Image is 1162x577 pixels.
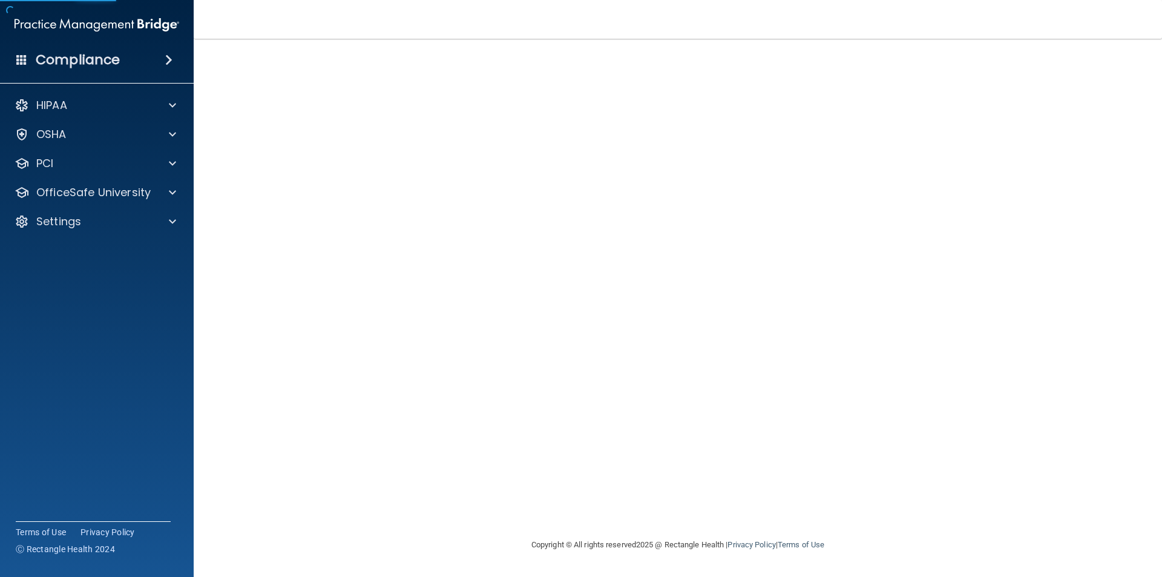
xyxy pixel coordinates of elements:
[36,127,67,142] p: OSHA
[36,214,81,229] p: Settings
[778,540,824,549] a: Terms of Use
[15,127,176,142] a: OSHA
[16,526,66,538] a: Terms of Use
[15,98,176,113] a: HIPAA
[36,156,53,171] p: PCI
[16,543,115,555] span: Ⓒ Rectangle Health 2024
[15,13,179,37] img: PMB logo
[15,214,176,229] a: Settings
[36,98,67,113] p: HIPAA
[80,526,135,538] a: Privacy Policy
[727,540,775,549] a: Privacy Policy
[36,185,151,200] p: OfficeSafe University
[36,51,120,68] h4: Compliance
[457,526,899,564] div: Copyright © All rights reserved 2025 @ Rectangle Health | |
[15,185,176,200] a: OfficeSafe University
[15,156,176,171] a: PCI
